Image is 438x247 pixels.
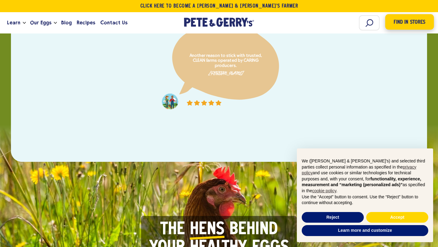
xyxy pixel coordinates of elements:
span: Blog [61,19,72,26]
button: Reject [302,212,364,223]
a: Learn [5,15,23,31]
span: Find in Stores [394,18,425,26]
span: Recipes [77,19,95,26]
span: Learn [7,19,20,26]
p: We ([PERSON_NAME] & [PERSON_NAME]'s) and selected third parties collect personal information as s... [302,158,428,194]
a: Find in Stores [385,14,434,30]
span: behind [229,221,278,239]
a: cookie policy [312,188,336,193]
button: Open the dropdown menu for Learn [23,22,26,24]
button: Open the dropdown menu for Our Eggs [54,22,57,24]
p: Use the “Accept” button to consent. Use the “Reject” button to continue without accepting. [302,194,428,206]
a: Contact Us [98,15,130,31]
span: Contact Us [100,19,127,26]
a: Blog [59,15,74,31]
button: Learn more and customize [302,225,428,236]
a: Our Eggs [28,15,54,31]
button: Accept [366,212,428,223]
span: hens [190,221,224,239]
div: Notice [292,144,438,247]
em: [PERSON_NAME] [208,71,243,75]
span: Our Eggs [30,19,51,26]
input: Search [359,15,380,30]
span: The [160,221,185,239]
a: Recipes [74,15,98,31]
p: Another reason to stick with trusted, CLEAN farms operated by CARING producers. [188,53,263,68]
